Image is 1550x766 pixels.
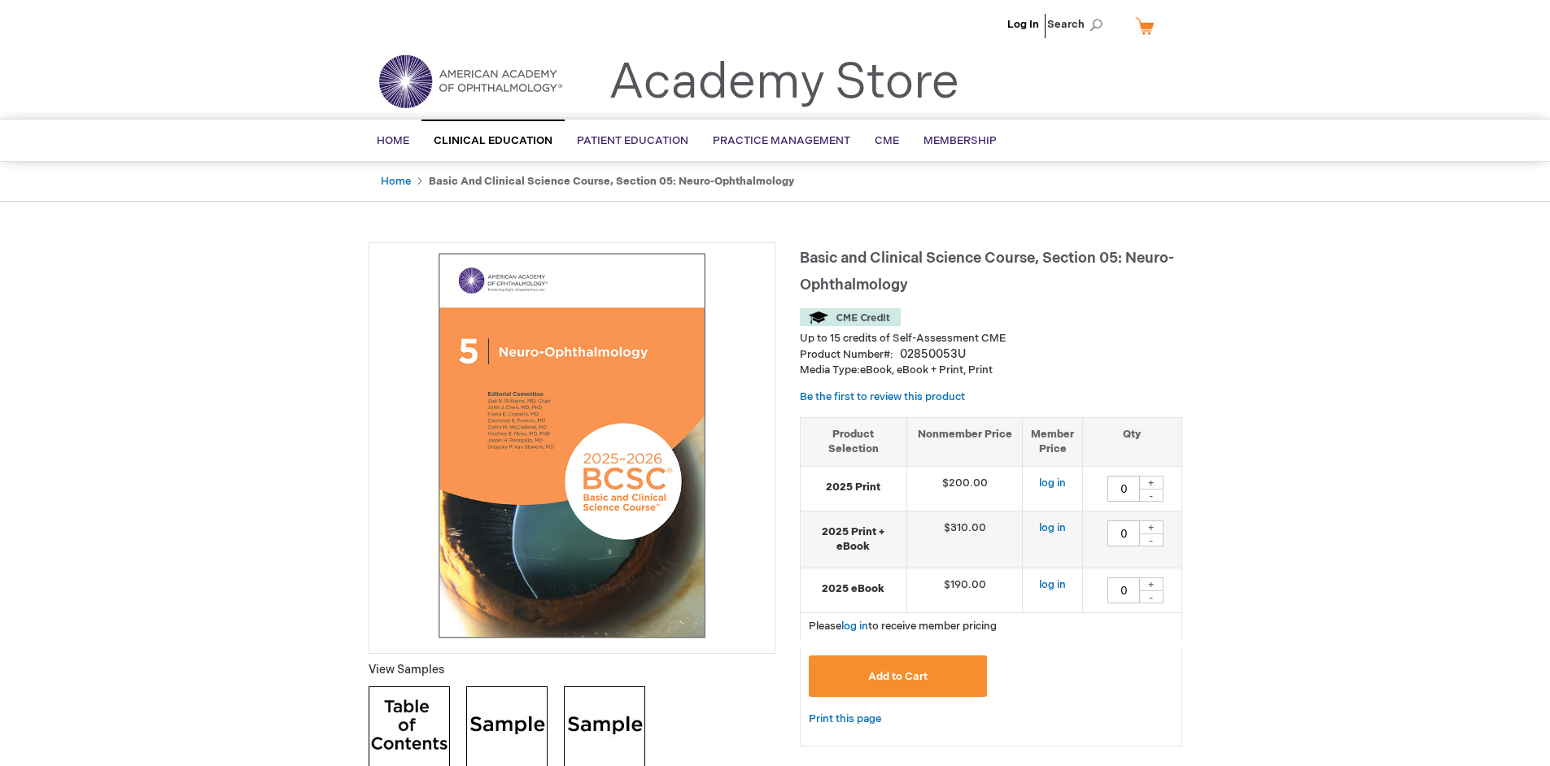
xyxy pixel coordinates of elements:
[1107,520,1140,546] input: Qty
[1039,477,1066,490] a: log in
[906,511,1023,568] td: $310.00
[1047,8,1109,41] span: Search
[809,581,898,597] strong: 2025 eBook
[577,134,688,147] span: Patient Education
[800,363,1182,378] p: eBook, eBook + Print, Print
[906,568,1023,612] td: $190.00
[1139,489,1164,502] div: -
[875,134,899,147] span: CME
[1023,417,1083,466] th: Member Price
[801,417,907,466] th: Product Selection
[713,134,850,147] span: Practice Management
[809,620,997,633] span: Please to receive member pricing
[906,417,1023,466] th: Nonmember Price
[900,346,966,363] div: 02850053U
[377,134,409,147] span: Home
[1107,577,1140,603] input: Qty
[809,655,988,697] button: Add to Cart
[800,390,965,403] a: Be the first to review this product
[800,363,860,376] strong: Media Type:
[800,308,901,326] img: CME Credit
[923,134,997,147] span: Membership
[429,175,794,188] strong: Basic and Clinical Science Course, Section 05: Neuro-Ophthalmology
[809,480,898,495] strong: 2025 Print
[1139,476,1164,490] div: +
[1139,533,1164,546] div: -
[1107,476,1140,502] input: Qty
[1039,521,1066,534] a: log in
[609,54,959,112] a: Academy Store
[800,331,1182,346] li: Up to 15 credits of Self-Assessment CME
[378,251,766,640] img: Basic and Clinical Science Course, Section 05: Neuro-Ophthalmology
[809,524,898,555] strong: 2025 Print + eBook
[381,175,411,188] a: Home
[1007,18,1039,31] a: Log In
[868,670,928,683] span: Add to Cart
[369,662,775,678] p: View Samples
[434,134,552,147] span: Clinical Education
[800,250,1174,294] span: Basic and Clinical Science Course, Section 05: Neuro-Ophthalmology
[1139,577,1164,591] div: +
[841,620,868,633] a: log in
[1039,578,1066,591] a: log in
[809,709,881,729] a: Print this page
[1083,417,1181,466] th: Qty
[800,348,893,361] strong: Product Number
[1139,590,1164,603] div: -
[906,466,1023,511] td: $200.00
[1139,520,1164,534] div: +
